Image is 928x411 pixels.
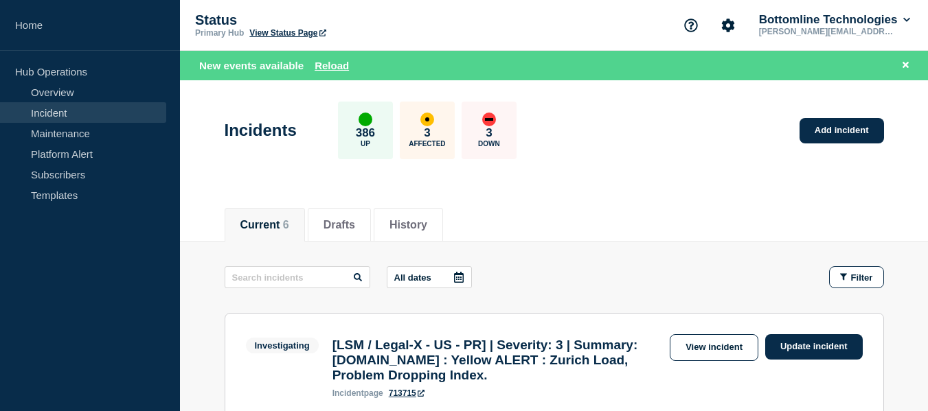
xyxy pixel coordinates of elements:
[387,266,472,288] button: All dates
[324,219,355,231] button: Drafts
[249,28,326,38] a: View Status Page
[714,11,743,40] button: Account settings
[199,60,304,71] span: New events available
[195,28,244,38] p: Primary Hub
[246,338,319,353] span: Investigating
[765,334,863,360] a: Update incident
[409,140,445,148] p: Affected
[756,27,899,36] p: [PERSON_NAME][EMAIL_ADDRESS][PERSON_NAME][DOMAIN_NAME]
[478,140,500,148] p: Down
[332,338,663,383] h3: [LSM / Legal-X - US - PR] | Severity: 3 | Summary: [DOMAIN_NAME] : Yellow ALERT : Zurich Load, Pr...
[240,219,289,231] button: Current 6
[394,272,431,283] p: All dates
[356,126,375,140] p: 386
[225,121,297,140] h1: Incidents
[756,13,913,27] button: Bottomline Technologies
[677,11,705,40] button: Support
[389,388,425,398] a: 713715
[670,334,758,361] a: View incident
[361,140,370,148] p: Up
[800,118,884,143] a: Add incident
[486,126,492,140] p: 3
[424,126,430,140] p: 3
[851,272,873,283] span: Filter
[389,219,427,231] button: History
[283,219,289,231] span: 6
[225,266,370,288] input: Search incidents
[829,266,884,288] button: Filter
[332,388,364,398] span: incident
[420,113,434,126] div: affected
[482,113,496,126] div: down
[315,60,349,71] button: Reload
[195,12,470,28] p: Status
[332,388,383,398] p: page
[359,113,372,126] div: up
